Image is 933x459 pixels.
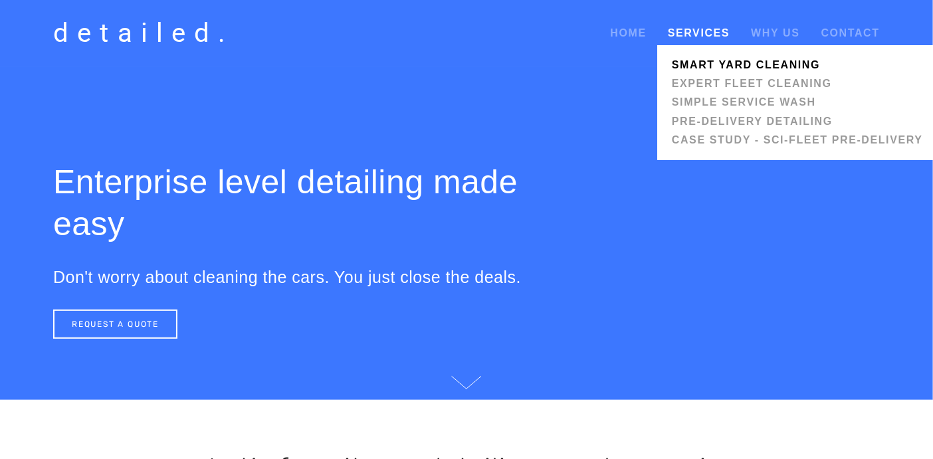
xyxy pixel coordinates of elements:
[668,131,927,149] a: Case Study - Sci-Fleet Pre-Delivery
[53,267,526,287] h3: Don't worry about cleaning the cars. You just close the deals.
[611,21,647,45] a: Home
[668,93,927,112] a: Simple Service Wash
[668,56,927,74] a: Smart Yard Cleaning
[668,74,927,93] a: Expert Fleet Cleaning
[821,21,880,45] a: Contact
[53,310,177,339] a: REQUEST A QUOTE
[668,27,730,39] a: Services
[751,27,799,39] a: Why Us
[47,13,241,53] a: detailed.
[53,161,526,244] h1: Enterprise level detailing made easy
[668,112,927,131] a: Pre-Delivery Detailing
